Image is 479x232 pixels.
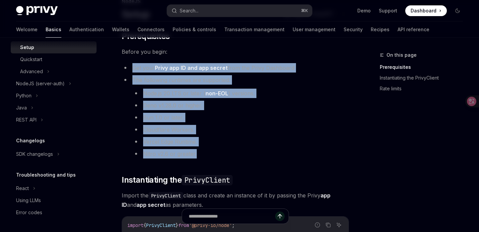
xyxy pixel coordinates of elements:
[224,21,285,38] a: Transaction management
[155,64,228,72] a: Privy app ID and app secret
[275,212,285,221] button: Send message
[136,201,165,208] strong: app secret
[398,21,429,38] a: API reference
[379,7,397,14] a: Support
[357,7,371,14] a: Demo
[16,208,42,217] div: Error codes
[11,194,97,206] a: Using LLMs
[380,83,468,94] a: Rate limits
[167,5,312,17] button: Search...⌘K
[16,92,32,100] div: Python
[405,5,447,16] a: Dashboard
[132,137,349,146] li: Vercel Edge Runtime.
[16,184,29,192] div: React
[182,175,233,185] code: PrivyClient
[293,21,336,38] a: User management
[16,21,38,38] a: Welcome
[173,21,216,38] a: Policies & controls
[16,171,76,179] h5: Troubleshooting and tips
[344,21,363,38] a: Security
[16,196,41,204] div: Using LLMs
[132,125,349,134] li: Cloudflare Workers.
[301,8,308,13] span: ⌘ K
[46,21,61,38] a: Basics
[380,73,468,83] a: Instantiating the PrivyClient
[411,7,436,14] span: Dashboard
[16,104,27,112] div: Java
[69,21,104,38] a: Authentication
[11,206,97,219] a: Error codes
[20,55,42,63] div: Quickstart
[132,89,349,98] li: Node.js 20 LTS or later ( ) versions.
[20,67,43,76] div: Advanced
[112,21,129,38] a: Wallets
[122,63,349,73] li: Get your from the Privy Dashboard
[386,51,417,59] span: On this page
[11,53,97,65] a: Quickstart
[452,5,463,16] button: Toggle dark mode
[16,150,53,158] div: SDK changelogs
[16,116,37,124] div: REST API
[148,192,183,199] code: PrivyClient
[371,21,390,38] a: Recipes
[122,47,349,56] span: Before you begin:
[132,113,349,122] li: Bun 1.0 or later.
[16,6,58,15] img: dark logo
[132,101,349,110] li: Deno v1.28.0 or higher.
[180,7,198,15] div: Search...
[16,80,65,88] div: NodeJS (server-auth)
[122,75,349,158] li: The following runtimes are supported:
[122,175,233,185] span: Instantiating the
[122,191,349,210] span: Import the class and create an instance of it by passing the Privy and as parameters.
[205,90,228,97] a: non-EOL
[132,149,349,158] li: Nitro v2.6 or greater.
[137,21,165,38] a: Connectors
[16,137,45,145] h5: Changelogs
[380,62,468,73] a: Prerequisites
